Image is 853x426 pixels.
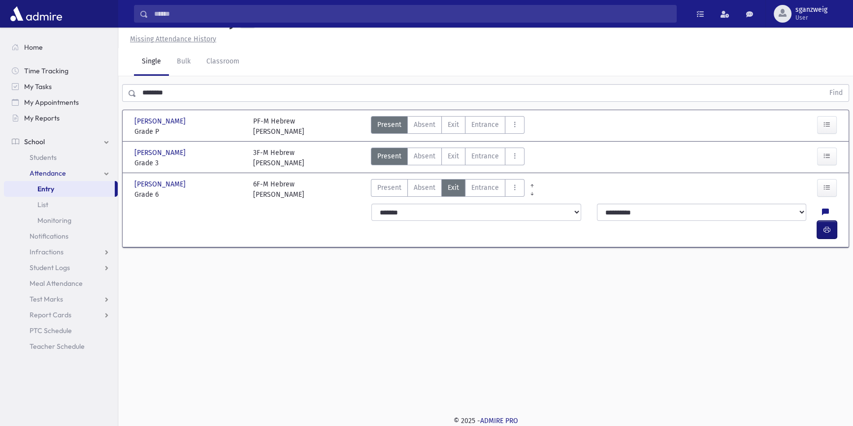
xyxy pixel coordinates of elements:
a: School [4,134,118,150]
a: Attendance [4,165,118,181]
span: User [795,14,827,22]
span: Home [24,43,43,52]
a: Report Cards [4,307,118,323]
span: Entrance [471,151,499,161]
span: Attendance [30,169,66,178]
div: AttTypes [371,116,525,137]
a: Classroom [198,48,247,76]
a: Missing Attendance History [126,35,216,43]
span: Exit [448,151,459,161]
input: Search [148,5,676,23]
span: Test Marks [30,295,63,304]
a: Students [4,150,118,165]
span: Present [377,151,401,161]
span: Present [377,120,401,130]
a: My Reports [4,110,118,126]
span: Entry [37,184,54,193]
span: Time Tracking [24,66,68,75]
a: My Tasks [4,79,118,94]
button: Find [823,85,849,101]
a: PTC Schedule [4,323,118,338]
span: Report Cards [30,310,71,319]
span: Teacher Schedule [30,342,85,351]
a: Single [134,48,169,76]
u: Missing Attendance History [130,35,216,43]
div: PF-M Hebrew [PERSON_NAME] [253,116,304,137]
a: Time Tracking [4,63,118,79]
span: Student Logs [30,263,70,272]
span: My Tasks [24,82,52,91]
span: Grade 6 [134,189,243,200]
a: Entry [4,181,115,197]
span: [PERSON_NAME] [134,179,188,189]
span: My Appointments [24,98,79,107]
div: 3F-M Hebrew [PERSON_NAME] [253,148,304,168]
span: Entrance [471,183,499,193]
a: Test Marks [4,291,118,307]
span: Grade P [134,126,243,137]
span: Monitoring [37,216,71,225]
span: Infractions [30,247,64,256]
a: Student Logs [4,260,118,275]
a: Meal Attendance [4,275,118,291]
span: Present [377,183,401,193]
a: Home [4,39,118,55]
a: My Appointments [4,94,118,110]
div: AttTypes [371,179,525,200]
a: Bulk [169,48,198,76]
a: Infractions [4,244,118,260]
span: [PERSON_NAME] [134,116,188,126]
span: [PERSON_NAME] [134,148,188,158]
span: Exit [448,183,459,193]
div: © 2025 - [134,416,837,426]
span: Absent [414,120,435,130]
span: Grade 3 [134,158,243,168]
span: Meal Attendance [30,279,83,288]
span: Entrance [471,120,499,130]
a: Monitoring [4,213,118,228]
a: List [4,197,118,213]
span: Notifications [30,232,68,241]
span: PTC Schedule [30,326,72,335]
div: AttTypes [371,148,525,168]
span: Students [30,153,57,162]
span: School [24,137,45,146]
span: Absent [414,151,435,161]
span: sganzweig [795,6,827,14]
img: AdmirePro [8,4,65,24]
div: 6F-M Hebrew [PERSON_NAME] [253,179,304,200]
a: Notifications [4,228,118,244]
span: List [37,200,48,209]
a: Teacher Schedule [4,338,118,354]
span: Exit [448,120,459,130]
span: My Reports [24,114,60,122]
span: Absent [414,183,435,193]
